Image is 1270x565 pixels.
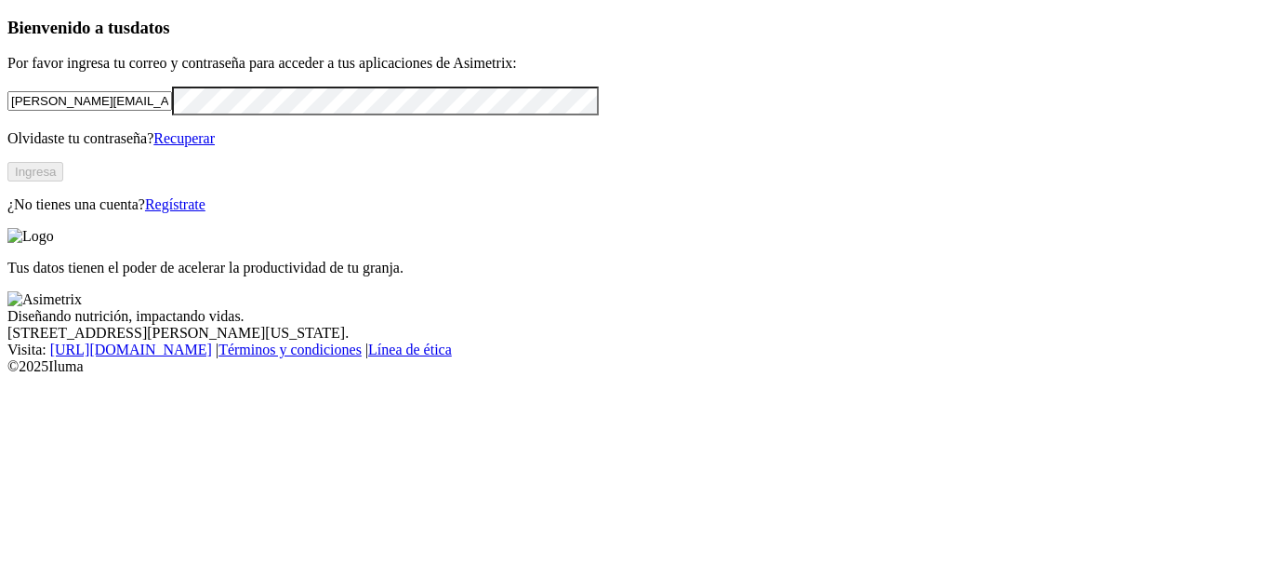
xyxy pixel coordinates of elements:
[7,18,1263,38] h3: Bienvenido a tus
[153,130,215,146] a: Recuperar
[7,342,1263,358] div: Visita : | |
[368,342,452,357] a: Línea de ética
[7,325,1263,342] div: [STREET_ADDRESS][PERSON_NAME][US_STATE].
[7,130,1263,147] p: Olvidaste tu contraseña?
[7,196,1263,213] p: ¿No tienes una cuenta?
[50,342,212,357] a: [URL][DOMAIN_NAME]
[7,358,1263,375] div: © 2025 Iluma
[145,196,205,212] a: Regístrate
[7,260,1263,276] p: Tus datos tienen el poder de acelerar la productividad de tu granja.
[7,91,172,111] input: Tu correo
[130,18,170,37] span: datos
[7,228,54,245] img: Logo
[7,162,63,182] button: Ingresa
[7,308,1263,325] div: Diseñando nutrición, impactando vidas.
[7,291,82,308] img: Asimetrix
[218,342,362,357] a: Términos y condiciones
[7,55,1263,72] p: Por favor ingresa tu correo y contraseña para acceder a tus aplicaciones de Asimetrix:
